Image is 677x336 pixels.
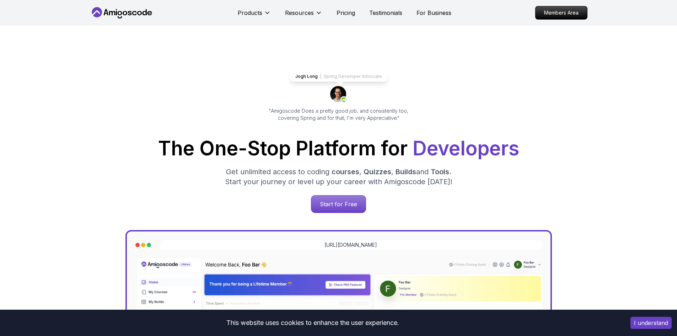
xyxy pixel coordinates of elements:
[96,139,582,158] h1: The One-Stop Platform for
[535,6,587,20] a: Members Area
[311,196,366,213] p: Start for Free
[324,74,382,79] p: Spring Developer Advocate
[295,74,318,79] p: Jogh Long
[311,195,366,213] a: Start for Free
[324,241,377,249] a: [URL][DOMAIN_NAME]
[369,9,402,17] a: Testimonials
[238,9,271,23] button: Products
[413,137,519,160] span: Developers
[259,107,418,122] p: "Amigoscode Does a pretty good job, and consistently too, covering Spring and for that, I'm very ...
[431,167,449,176] span: Tools
[5,315,620,331] div: This website uses cookies to enhance the user experience.
[417,9,451,17] a: For Business
[396,167,416,176] span: Builds
[238,9,262,17] p: Products
[285,9,314,17] p: Resources
[337,9,355,17] a: Pricing
[330,86,347,103] img: josh long
[536,6,587,19] p: Members Area
[364,167,391,176] span: Quizzes
[219,167,458,187] p: Get unlimited access to coding , , and . Start your journey or level up your career with Amigosco...
[285,9,322,23] button: Resources
[630,317,672,329] button: Accept cookies
[332,167,359,176] span: courses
